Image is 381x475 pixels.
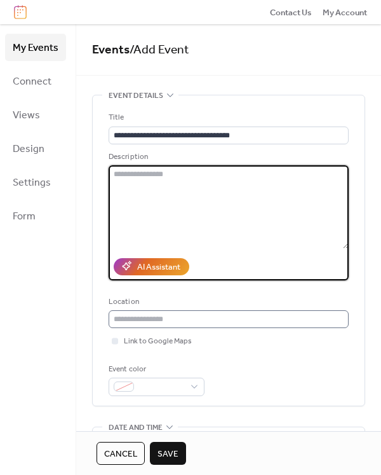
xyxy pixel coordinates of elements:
[5,67,66,95] a: Connect
[13,38,58,58] span: My Events
[5,34,66,61] a: My Events
[114,258,189,275] button: AI Assistant
[109,421,163,434] span: Date and time
[109,90,163,102] span: Event details
[124,335,192,348] span: Link to Google Maps
[130,38,189,62] span: / Add Event
[13,139,44,159] span: Design
[13,173,51,193] span: Settings
[5,135,66,162] a: Design
[13,207,36,226] span: Form
[137,261,180,273] div: AI Assistant
[323,6,367,18] a: My Account
[270,6,312,19] span: Contact Us
[5,169,66,196] a: Settings
[97,442,145,465] button: Cancel
[109,111,346,124] div: Title
[150,442,186,465] button: Save
[109,151,346,163] div: Description
[13,72,51,92] span: Connect
[5,101,66,128] a: Views
[109,296,346,308] div: Location
[92,38,130,62] a: Events
[5,202,66,230] a: Form
[13,106,40,125] span: Views
[270,6,312,18] a: Contact Us
[109,363,202,376] div: Event color
[14,5,27,19] img: logo
[323,6,367,19] span: My Account
[157,448,178,460] span: Save
[104,448,137,460] span: Cancel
